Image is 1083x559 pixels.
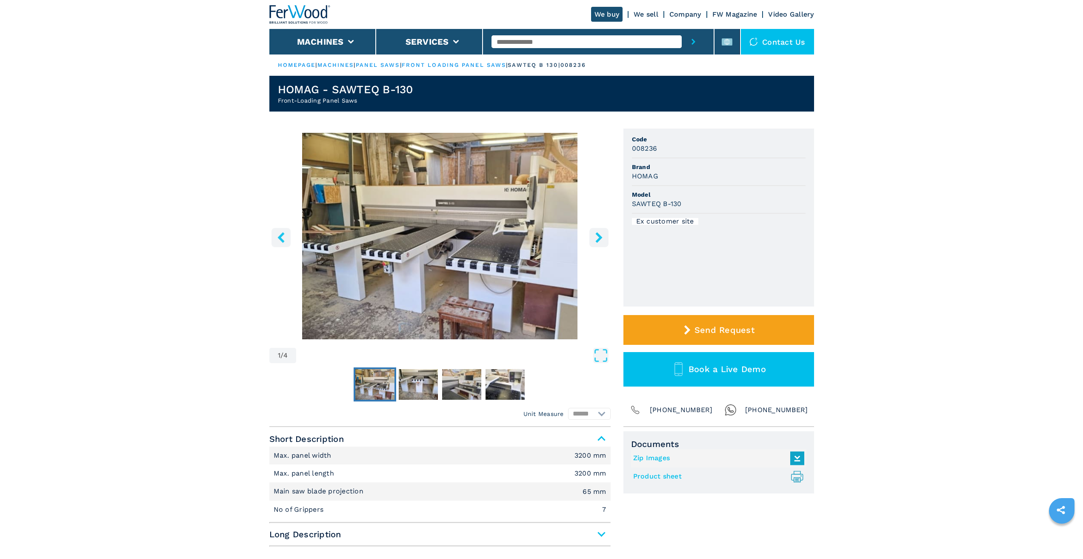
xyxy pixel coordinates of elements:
[440,367,483,401] button: Go to Slide 3
[355,369,394,400] img: b56ca73c259e668177417e270059aec4
[508,61,560,69] p: sawteq b 130 |
[1047,521,1077,553] iframe: Chat
[682,29,705,54] button: submit-button
[741,29,814,54] div: Contact us
[269,133,611,339] div: Go to Slide 1
[269,431,611,447] span: Short Description
[486,369,525,400] img: 051b3f79fc213b529e9ec02bc03b3005
[400,62,402,68] span: |
[631,439,806,449] span: Documents
[589,228,609,247] button: right-button
[278,352,280,359] span: 1
[397,367,440,401] button: Go to Slide 2
[278,83,413,96] h1: HOMAG - SAWTEQ B-130
[632,135,806,143] span: Code
[356,62,400,68] a: panel saws
[274,469,337,478] p: Max. panel length
[632,163,806,171] span: Brand
[632,171,658,181] h3: HOMAG
[632,190,806,199] span: Model
[274,505,326,514] p: No of Grippers
[269,133,611,339] img: Front-Loading Panel Saws HOMAG SAWTEQ B-130
[669,10,701,18] a: Company
[354,367,396,401] button: Go to Slide 1
[506,62,508,68] span: |
[591,7,623,22] a: We buy
[354,62,355,68] span: |
[317,62,354,68] a: machines
[745,404,808,416] span: [PHONE_NUMBER]
[271,228,291,247] button: left-button
[274,451,334,460] p: Max. panel width
[633,470,800,484] a: Product sheet
[689,364,766,374] span: Book a Live Demo
[283,352,288,359] span: 4
[278,96,413,105] h2: Front-Loading Panel Saws
[749,37,758,46] img: Contact us
[725,404,737,416] img: Whatsapp
[269,367,611,401] nav: Thumbnail Navigation
[768,10,814,18] a: Video Gallery
[315,62,317,68] span: |
[399,369,438,400] img: 278dd8de3ae8cd11d7ad4c515ed668a8
[650,404,713,416] span: [PHONE_NUMBER]
[269,5,331,24] img: Ferwood
[402,62,506,68] a: front loading panel saws
[583,488,606,495] em: 65 mm
[442,369,481,400] img: 08aeb5e827b78f4e36c2aee5b9b51da0
[278,62,316,68] a: HOMEPAGE
[298,348,608,363] button: Open Fullscreen
[297,37,344,47] button: Machines
[632,218,698,225] div: Ex customer site
[632,143,657,153] h3: 008236
[632,199,682,209] h3: SAWTEQ B-130
[484,367,526,401] button: Go to Slide 4
[634,10,658,18] a: We sell
[623,315,814,345] button: Send Request
[523,410,564,418] em: Unit Measure
[623,352,814,387] button: Book a Live Demo
[694,325,754,335] span: Send Request
[633,451,800,465] a: Zip Images
[274,487,366,496] p: Main saw blade projection
[629,404,641,416] img: Phone
[602,506,606,513] em: 7
[1050,499,1072,521] a: sharethis
[560,61,586,69] p: 008236
[269,447,611,519] div: Short Description
[406,37,449,47] button: Services
[574,470,606,477] em: 3200 mm
[280,352,283,359] span: /
[712,10,757,18] a: FW Magazine
[574,452,606,459] em: 3200 mm
[269,527,611,542] span: Long Description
